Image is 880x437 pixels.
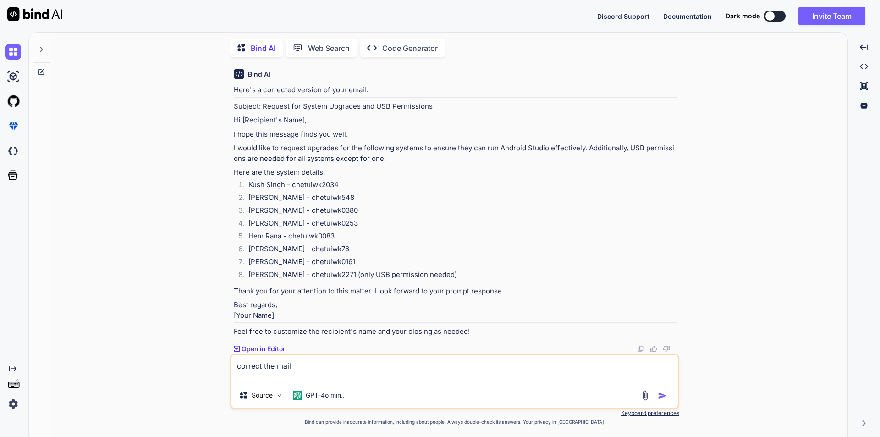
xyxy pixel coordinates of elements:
img: icon [658,391,667,400]
li: [PERSON_NAME] - chetuiwk2271 (only USB permission needed) [241,270,677,282]
button: Discord Support [597,11,649,21]
li: [PERSON_NAME] - chetuiwk76 [241,244,677,257]
p: Bind can provide inaccurate information, including about people. Always double-check its answers.... [230,419,679,426]
p: Keyboard preferences [230,409,679,417]
p: Here are the system details: [234,167,677,178]
p: Source [252,391,273,400]
li: [PERSON_NAME] - chetuiwk0253 [241,218,677,231]
li: [PERSON_NAME] - chetuiwk0380 [241,205,677,218]
p: GPT-4o min.. [306,391,345,400]
img: attachment [640,390,650,401]
li: [PERSON_NAME] - chetuiwk0161 [241,257,677,270]
p: Here's a corrected version of your email: [234,85,677,95]
p: Hi [Recipient's Name], [234,115,677,126]
img: dislike [663,345,670,353]
li: [PERSON_NAME] - chetuiwk548 [241,193,677,205]
p: I would like to request upgrades for the following systems to ensure they can run Android Studio ... [234,143,677,164]
textarea: correct the mail [231,355,678,382]
li: Hem Rana - chetuiwk0083 [241,231,677,244]
img: ai-studio [5,69,21,84]
img: Bind AI [7,7,62,21]
p: Feel free to customize the recipient's name and your closing as needed! [234,326,677,337]
p: Bind AI [251,43,275,54]
h6: Bind AI [248,70,270,79]
p: Best regards, [Your Name] [234,300,677,321]
img: copy [637,345,644,353]
img: settings [5,396,21,412]
li: Kush Singh - chetuiwk2034 [241,180,677,193]
p: Subject: Request for System Upgrades and USB Permissions [234,101,677,112]
span: Dark mode [726,11,760,21]
img: Pick Models [275,392,283,399]
span: Discord Support [597,12,649,20]
p: Web Search [308,43,350,54]
button: Invite Team [798,7,865,25]
span: Documentation [663,12,712,20]
img: premium [5,118,21,134]
img: GPT-4o mini [293,391,302,400]
p: Thank you for your attention to this matter. I look forward to your prompt response. [234,286,677,297]
img: like [650,345,657,353]
button: Documentation [663,11,712,21]
img: githubLight [5,94,21,109]
p: I hope this message finds you well. [234,129,677,140]
img: darkCloudIdeIcon [5,143,21,159]
p: Open in Editor [242,344,285,354]
p: Code Generator [382,43,438,54]
img: chat [5,44,21,60]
